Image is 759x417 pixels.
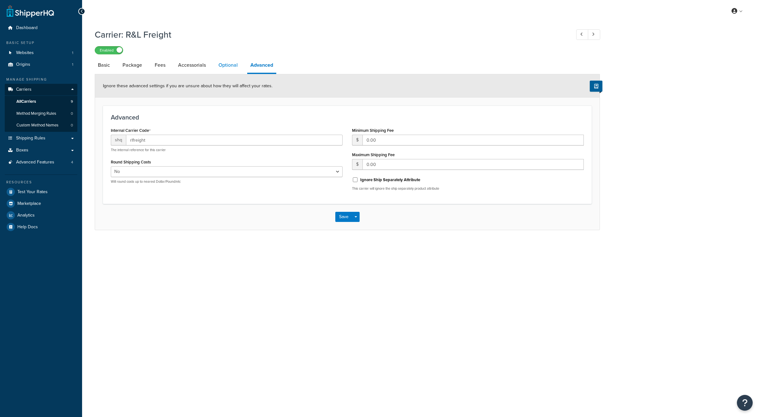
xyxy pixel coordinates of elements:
span: Carriers [16,87,32,92]
span: $ [352,135,362,145]
span: $ [352,159,362,170]
span: Help Docs [17,224,38,230]
button: Show Help Docs [590,81,602,92]
a: Websites1 [5,47,77,59]
button: Open Resource Center [737,395,753,411]
button: Save [335,212,352,222]
div: Manage Shipping [5,77,77,82]
span: Boxes [16,148,28,153]
p: Will round costs up to nearest Dollar/Pound/etc [111,179,343,184]
label: Internal Carrier Code [111,128,151,133]
p: The internal reference for this carrier [111,148,343,152]
a: Fees [152,58,169,73]
label: Enabled [95,46,123,54]
span: 9 [71,99,73,104]
li: Carriers [5,84,77,132]
a: Package [119,58,145,73]
span: Websites [16,50,34,56]
a: Boxes [5,144,77,156]
span: 4 [71,160,73,165]
h1: Carrier: R&L Freight [95,28,565,41]
a: Analytics [5,210,77,221]
a: Accessorials [175,58,209,73]
span: Marketplace [17,201,41,206]
a: Shipping Rules [5,132,77,144]
div: Basic Setup [5,40,77,46]
span: 1 [72,62,73,67]
span: Ignore these advanced settings if you are unsure about how they will affect your rates. [103,83,272,89]
span: Method Merging Rules [16,111,56,116]
a: Test Your Rates [5,186,77,198]
a: Previous Record [576,29,589,40]
li: Custom Method Names [5,120,77,131]
span: Origins [16,62,30,67]
label: Round Shipping Costs [111,160,151,164]
span: Test Your Rates [17,189,48,195]
span: Analytics [17,213,35,218]
span: Shipping Rules [16,136,45,141]
li: Method Merging Rules [5,108,77,120]
li: Advanced Features [5,156,77,168]
label: Maximum Shipping Fee [352,152,395,157]
span: Dashboard [16,25,38,31]
a: Method Merging Rules0 [5,108,77,120]
span: shq [111,135,126,145]
h3: Advanced [111,114,584,121]
label: Ignore Ship Separately Attribute [360,177,420,183]
span: Advanced Features [16,160,54,165]
a: Origins1 [5,59,77,71]
a: Advanced [247,58,276,74]
a: Next Record [588,29,600,40]
div: Resources [5,180,77,185]
span: 0 [71,111,73,116]
li: Websites [5,47,77,59]
span: Custom Method Names [16,123,58,128]
span: All Carriers [16,99,36,104]
a: Dashboard [5,22,77,34]
a: Help Docs [5,221,77,233]
a: AllCarriers9 [5,96,77,107]
p: This carrier will ignore the ship separately product attribute [352,186,584,191]
a: Carriers [5,84,77,95]
label: Minimum Shipping Fee [352,128,394,133]
a: Basic [95,58,113,73]
li: Origins [5,59,77,71]
a: Optional [215,58,241,73]
a: Marketplace [5,198,77,209]
span: 0 [71,123,73,128]
span: 1 [72,50,73,56]
a: Custom Method Names0 [5,120,77,131]
a: Advanced Features4 [5,156,77,168]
